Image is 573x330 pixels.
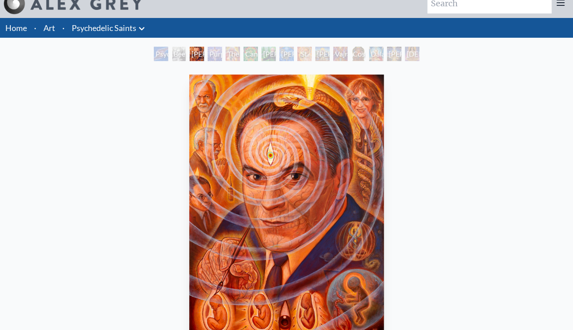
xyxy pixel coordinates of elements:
a: Art [43,22,55,34]
div: St. [PERSON_NAME] & The LSD Revelation Revolution [297,47,312,61]
a: Psychedelic Saints [72,22,136,34]
div: [PERSON_NAME] M.D., Cartographer of Consciousness [190,47,204,61]
div: Dalai Lama [369,47,383,61]
li: · [59,18,68,38]
div: [PERSON_NAME] [315,47,330,61]
div: [DEMOGRAPHIC_DATA] [405,47,419,61]
div: The Shulgins and their Alchemical Angels [226,47,240,61]
a: Home [5,23,27,33]
li: · [30,18,40,38]
div: Cannabacchus [243,47,258,61]
div: Cosmic [DEMOGRAPHIC_DATA] [351,47,365,61]
div: [PERSON_NAME] & the New Eleusis [279,47,294,61]
div: Vajra Guru [333,47,347,61]
div: Psychedelic Healing [154,47,168,61]
div: [PERSON_NAME][US_STATE] - Hemp Farmer [261,47,276,61]
div: Purple [DEMOGRAPHIC_DATA] [208,47,222,61]
div: Beethoven [172,47,186,61]
div: [PERSON_NAME] [387,47,401,61]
